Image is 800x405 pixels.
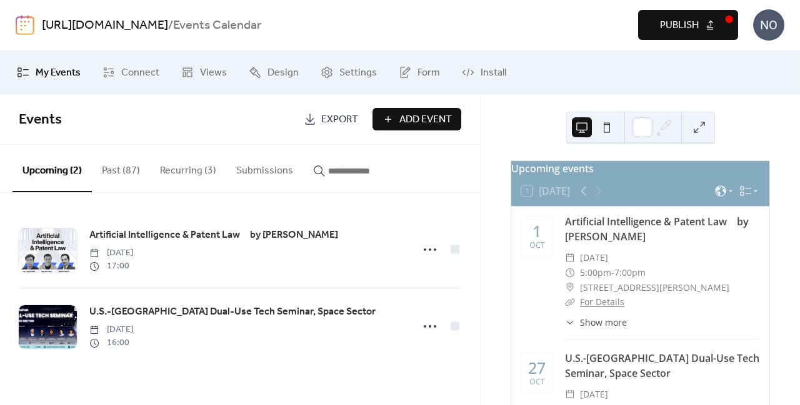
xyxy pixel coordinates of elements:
[89,246,133,260] span: [DATE]
[565,316,627,329] button: ​Show more
[580,250,608,265] span: [DATE]
[528,360,546,376] div: 27
[565,316,575,329] div: ​
[200,66,227,81] span: Views
[89,305,376,320] span: U.S.-[GEOGRAPHIC_DATA] Dual-Use Tech Seminar, Space Sector
[611,265,614,280] span: -
[532,223,541,239] div: 1
[19,106,62,134] span: Events
[226,145,303,191] button: Submissions
[311,56,386,89] a: Settings
[511,161,769,176] div: Upcoming events
[89,227,338,243] a: Artificial Intelligence & Patent Law by [PERSON_NAME]
[92,145,150,191] button: Past (87)
[565,250,575,265] div: ​
[481,66,506,81] span: Install
[753,9,784,41] div: NO
[580,265,611,280] span: 5:00pm
[7,56,90,89] a: My Events
[36,66,81,81] span: My Events
[580,280,729,295] span: [STREET_ADDRESS][PERSON_NAME]
[565,280,575,295] div: ​
[239,56,308,89] a: Design
[580,296,624,308] a: For Details
[173,14,261,37] b: Events Calendar
[565,265,575,280] div: ​
[89,260,133,273] span: 17:00
[372,108,461,130] button: Add Event
[565,215,749,243] a: Artificial Intelligence & Patent Law by [PERSON_NAME]
[660,18,699,33] span: Publish
[89,336,133,349] span: 16:00
[529,242,545,250] div: Oct
[42,14,168,37] a: [URL][DOMAIN_NAME]
[93,56,169,89] a: Connect
[267,66,299,81] span: Design
[89,323,133,336] span: [DATE]
[89,304,376,320] a: U.S.-[GEOGRAPHIC_DATA] Dual-Use Tech Seminar, Space Sector
[321,112,358,127] span: Export
[399,112,452,127] span: Add Event
[12,145,92,192] button: Upcoming (2)
[565,295,575,310] div: ​
[565,387,575,402] div: ​
[529,378,545,386] div: Oct
[150,145,226,191] button: Recurring (3)
[121,66,159,81] span: Connect
[168,14,173,37] b: /
[389,56,449,89] a: Form
[89,228,338,243] span: Artificial Intelligence & Patent Law by [PERSON_NAME]
[638,10,738,40] button: Publish
[294,108,367,130] a: Export
[580,387,608,402] span: [DATE]
[565,351,759,380] a: U.S.-[GEOGRAPHIC_DATA] Dual-Use Tech Seminar, Space Sector
[417,66,440,81] span: Form
[172,56,236,89] a: Views
[452,56,516,89] a: Install
[16,15,34,35] img: logo
[614,265,646,280] span: 7:00pm
[580,316,627,329] span: Show more
[339,66,377,81] span: Settings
